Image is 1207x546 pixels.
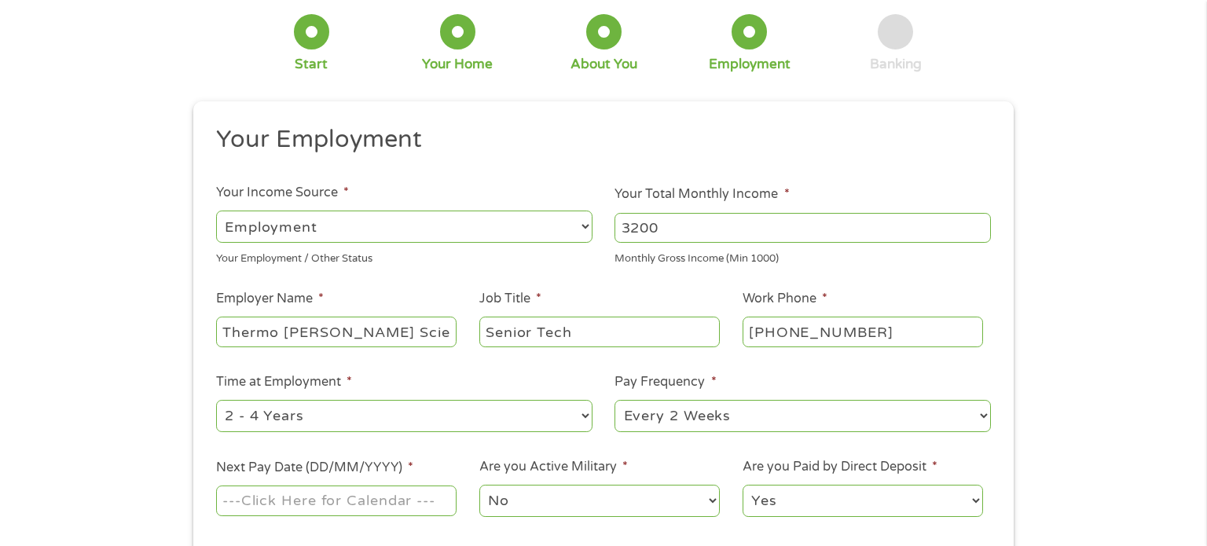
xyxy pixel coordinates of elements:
label: Pay Frequency [615,374,716,390]
label: Are you Paid by Direct Deposit [743,459,937,475]
label: Work Phone [743,291,827,307]
input: ---Click Here for Calendar --- [216,486,457,515]
input: 1800 [615,213,991,243]
div: Your Home [422,56,493,73]
div: About You [570,56,637,73]
div: Your Employment / Other Status [216,246,592,267]
div: Employment [709,56,791,73]
label: Time at Employment [216,374,352,390]
div: Monthly Gross Income (Min 1000) [615,246,991,267]
div: Banking [870,56,922,73]
h2: Your Employment [216,124,980,156]
label: Your Income Source [216,185,349,201]
div: Start [295,56,328,73]
label: Job Title [479,291,541,307]
label: Employer Name [216,291,324,307]
label: Your Total Monthly Income [615,186,789,203]
label: Next Pay Date (DD/MM/YYYY) [216,460,413,476]
input: Cashier [479,317,720,346]
input: (231) 754-4010 [743,317,983,346]
input: Walmart [216,317,457,346]
label: Are you Active Military [479,459,628,475]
